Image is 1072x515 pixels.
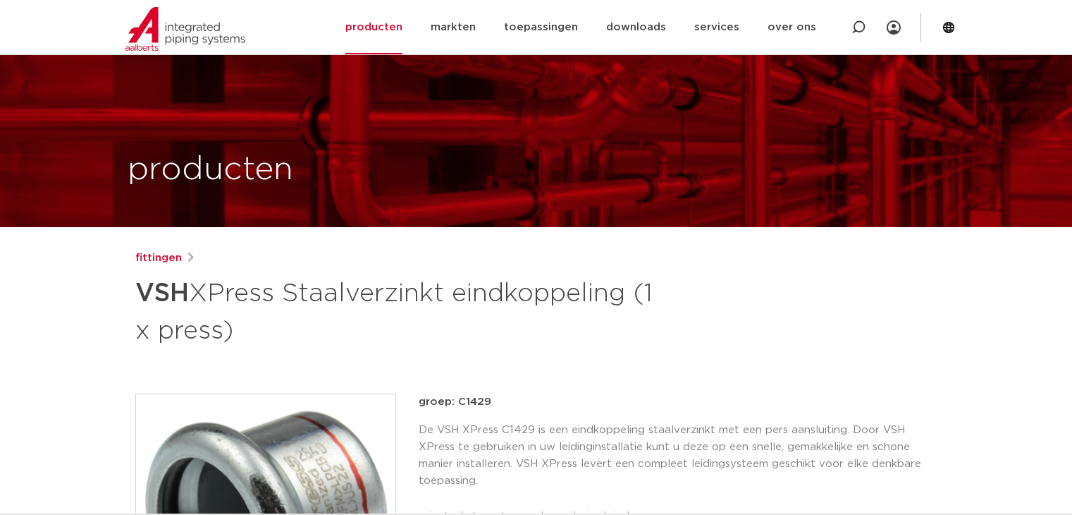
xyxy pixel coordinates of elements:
a: fittingen [135,250,182,267]
strong: VSH [135,281,189,306]
h1: producten [128,147,293,193]
h1: XPress Staalverzinkt eindkoppeling (1 x press) [135,272,665,349]
p: groep: C1429 [419,394,937,411]
p: De VSH XPress C1429 is een eindkoppeling staalverzinkt met een pers aansluiting. Door VSH XPress ... [419,422,937,490]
